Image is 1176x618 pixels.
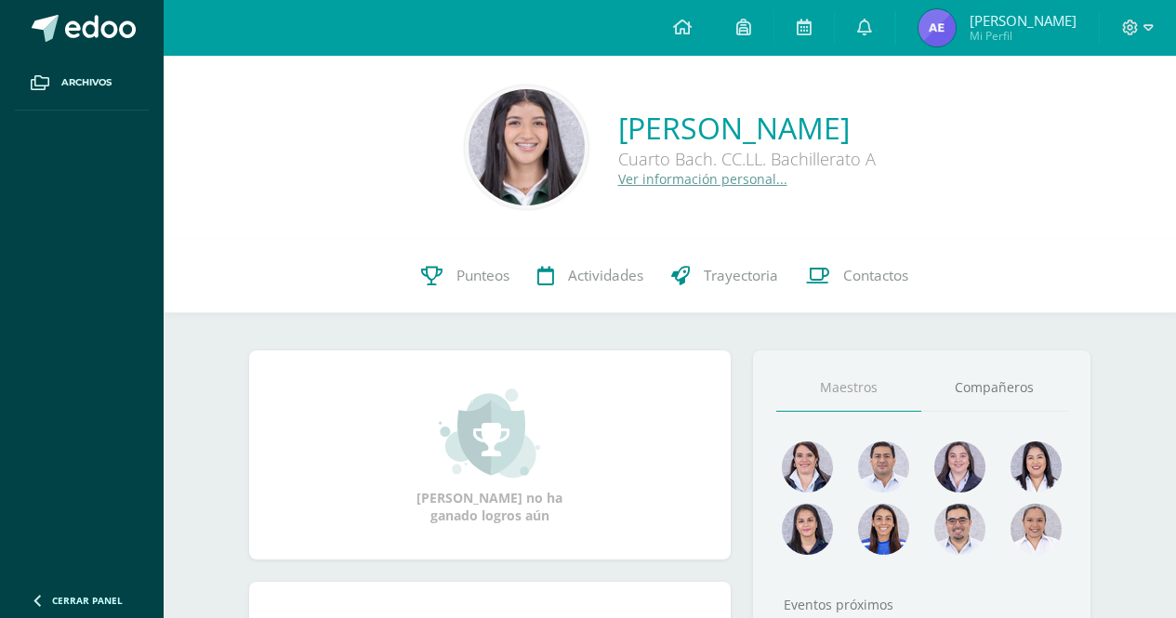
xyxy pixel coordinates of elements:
span: Trayectoria [704,266,778,285]
img: a5c04a697988ad129bdf05b8f922df21.png [858,504,909,555]
img: 0580b9beee8b50b4e2a2441e05bb36d6.png [1011,441,1062,493]
span: Archivos [61,75,112,90]
a: Contactos [792,239,922,313]
div: Cuarto Bach. CC.LL. Bachillerato A [618,148,876,170]
div: Eventos próximos [776,596,1067,613]
img: c717c6dd901b269d3ae6ea341d867eaf.png [934,504,985,555]
img: 6bc5668d4199ea03c0854e21131151f7.png [782,504,833,555]
img: f66db2b5a34b482f478e84ec58d0aeb8.png [469,89,585,205]
img: 5b1461e84b32f3e9a12355c7ee942746.png [782,441,833,493]
span: Mi Perfil [970,28,1077,44]
a: Punteos [407,239,523,313]
span: [PERSON_NAME] [970,11,1077,30]
span: Contactos [843,266,908,285]
img: 9a0812c6f881ddad7942b4244ed4a083.png [858,441,909,493]
a: [PERSON_NAME] [618,108,876,148]
span: Cerrar panel [52,594,123,607]
a: Ver información personal... [618,170,787,188]
a: Compañeros [921,364,1067,412]
div: [PERSON_NAME] no ha ganado logros aún [397,387,583,524]
a: Archivos [15,56,149,111]
a: Trayectoria [657,239,792,313]
span: Punteos [456,266,509,285]
img: c3579e79d07ed16708d7cededde04bff.png [934,441,985,493]
img: 9a37c695c1ff5edf21ed6734def1ee2d.png [918,9,956,46]
a: Actividades [523,239,657,313]
span: Actividades [568,266,643,285]
img: d869f4b24ccbd30dc0e31b0593f8f022.png [1011,504,1062,555]
a: Maestros [776,364,922,412]
img: achievement_small.png [439,387,540,480]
